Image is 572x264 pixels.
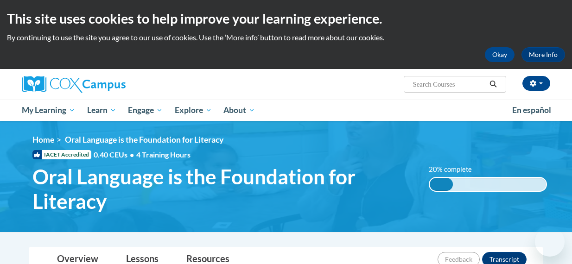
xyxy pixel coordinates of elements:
[15,100,557,121] div: Main menu
[412,79,486,90] input: Search Courses
[7,32,565,43] p: By continuing to use the site you agree to our use of cookies. Use the ‘More info’ button to read...
[16,100,81,121] a: My Learning
[512,105,551,115] span: En español
[22,76,189,93] a: Cox Campus
[7,9,565,28] h2: This site uses cookies to help improve your learning experience.
[506,101,557,120] a: En español
[65,135,223,145] span: Oral Language is the Foundation for Literacy
[223,105,255,116] span: About
[175,105,212,116] span: Explore
[22,105,75,116] span: My Learning
[429,164,482,175] label: 20% complete
[32,135,54,145] a: Home
[87,105,116,116] span: Learn
[94,150,136,160] span: 0.40 CEUs
[521,47,565,62] a: More Info
[485,47,515,62] button: Okay
[32,150,91,159] span: IACET Accredited
[218,100,261,121] a: About
[122,100,169,121] a: Engage
[136,150,191,159] span: 4 Training Hours
[535,227,565,257] iframe: Button to launch messaging window
[522,76,550,91] button: Account Settings
[486,79,500,90] button: Search
[81,100,122,121] a: Learn
[128,105,163,116] span: Engage
[169,100,218,121] a: Explore
[430,178,453,191] div: 20% complete
[130,150,134,159] span: •
[22,76,126,93] img: Cox Campus
[32,164,415,214] span: Oral Language is the Foundation for Literacy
